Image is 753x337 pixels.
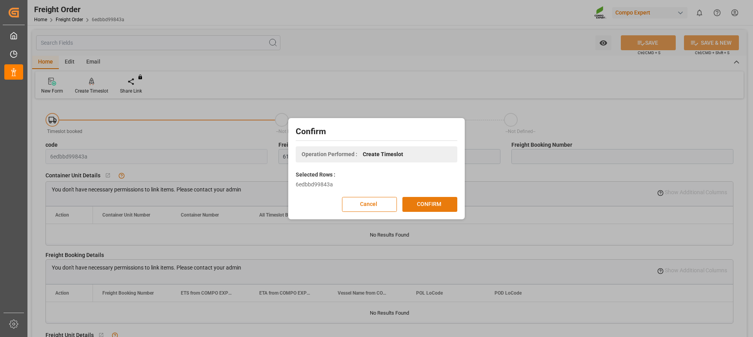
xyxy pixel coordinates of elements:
span: Create Timeslot [363,150,403,158]
span: Operation Performed : [302,150,357,158]
button: CONFIRM [402,197,457,212]
div: 6edbbd99843a [296,180,457,189]
h2: Confirm [296,126,457,138]
button: Cancel [342,197,397,212]
label: Selected Rows : [296,171,335,179]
